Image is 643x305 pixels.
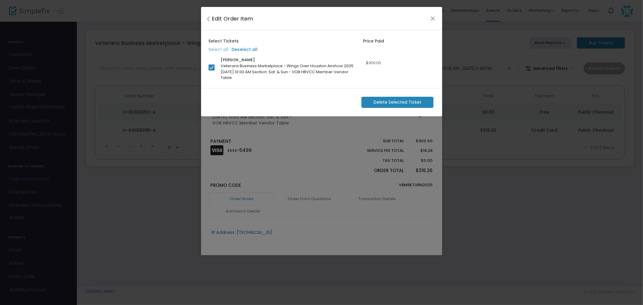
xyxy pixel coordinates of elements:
span: Delete Selected Ticket [374,99,421,105]
label: Deselect all [232,46,258,53]
i: Close [207,16,210,22]
label: Select all [209,46,229,53]
label: Price Paid [363,38,384,44]
span: [PERSON_NAME] [221,57,255,63]
label: Select Tickets [209,38,239,44]
span: Veterans Business Marketplace - Wings Over Houston Airshow 2025 [DATE] 10:00 AM Section: Sat. & S... [221,63,354,80]
button: Close [429,14,437,22]
h4: Edit Order Item [212,14,253,23]
div: $300.00 [355,60,392,66]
